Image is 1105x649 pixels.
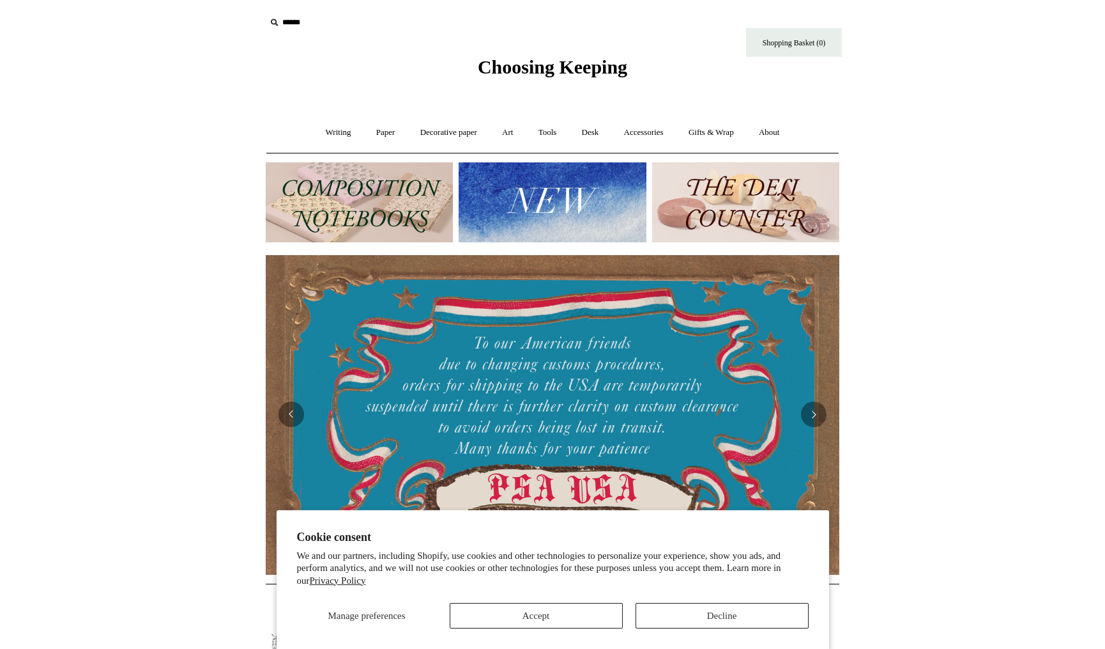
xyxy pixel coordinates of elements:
[747,116,791,150] a: About
[365,116,407,150] a: Paper
[450,603,623,629] button: Accept
[328,611,405,621] span: Manage preferences
[297,603,437,629] button: Manage preferences
[478,56,627,77] span: Choosing Keeping
[459,162,646,242] img: New.jpg__PID:f73bdf93-380a-4a35-bcfe-7823039498e1
[677,116,745,150] a: Gifts & Wrap
[570,116,611,150] a: Desk
[613,116,675,150] a: Accessories
[636,603,809,629] button: Decline
[314,116,363,150] a: Writing
[409,116,489,150] a: Decorative paper
[266,162,453,242] img: 202302 Composition ledgers.jpg__PID:69722ee6-fa44-49dd-a067-31375e5d54ec
[310,575,366,586] a: Privacy Policy
[527,116,568,150] a: Tools
[478,66,627,75] a: Choosing Keeping
[746,28,842,57] a: Shopping Basket (0)
[278,402,304,427] button: Previous
[801,402,827,427] button: Next
[266,255,839,575] img: USA PSA .jpg__PID:33428022-6587-48b7-8b57-d7eefc91f15a
[297,531,809,544] h2: Cookie consent
[652,162,839,242] img: The Deli Counter
[297,550,809,588] p: We and our partners, including Shopify, use cookies and other technologies to personalize your ex...
[491,116,524,150] a: Art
